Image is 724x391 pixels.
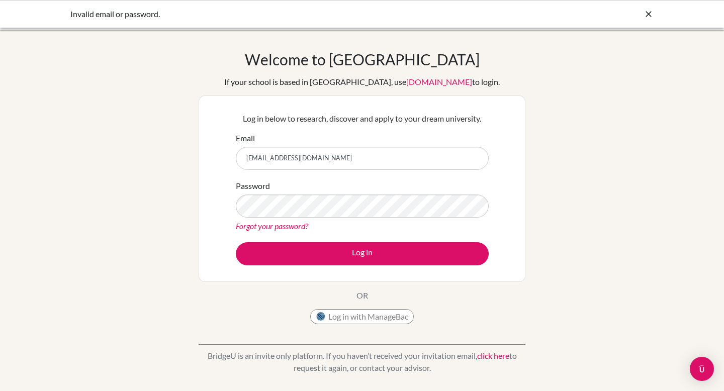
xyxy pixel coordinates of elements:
[236,180,270,192] label: Password
[236,221,308,231] a: Forgot your password?
[224,76,500,88] div: If your school is based in [GEOGRAPHIC_DATA], use to login.
[477,351,509,360] a: click here
[236,242,489,265] button: Log in
[690,357,714,381] div: Open Intercom Messenger
[70,8,503,20] div: Invalid email or password.
[356,289,368,302] p: OR
[199,350,525,374] p: BridgeU is an invite only platform. If you haven’t received your invitation email, to request it ...
[406,77,472,86] a: [DOMAIN_NAME]
[236,113,489,125] p: Log in below to research, discover and apply to your dream university.
[245,50,480,68] h1: Welcome to [GEOGRAPHIC_DATA]
[236,132,255,144] label: Email
[310,309,414,324] button: Log in with ManageBac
